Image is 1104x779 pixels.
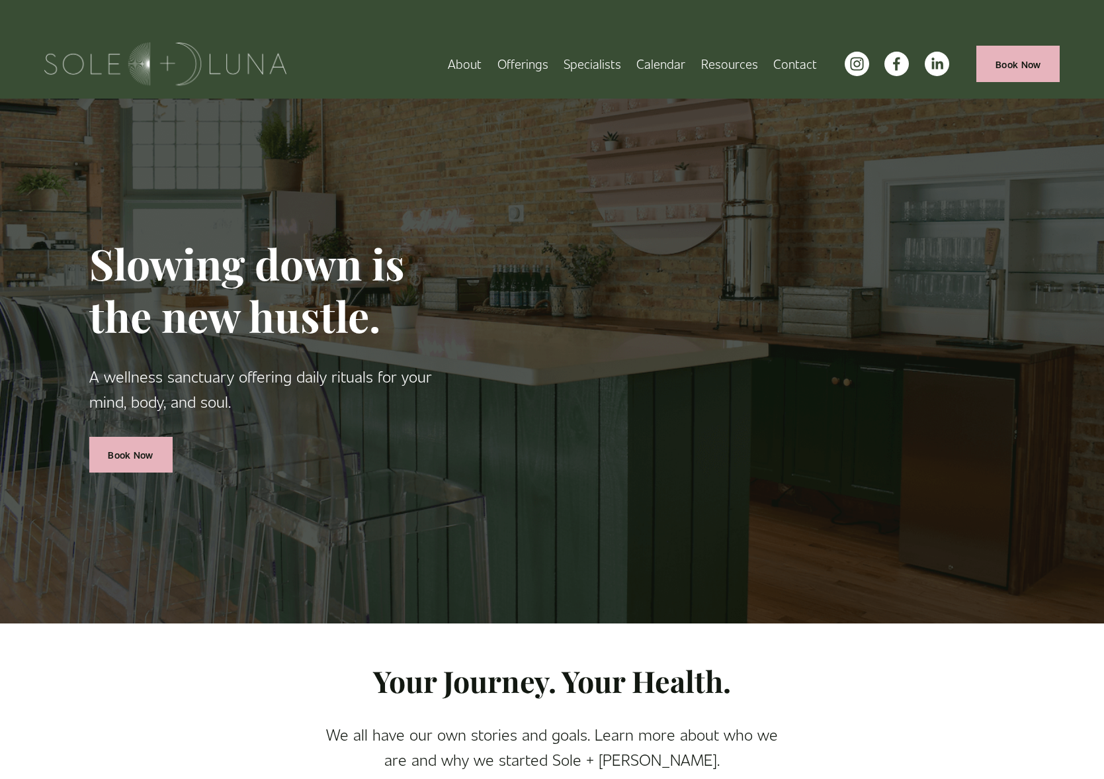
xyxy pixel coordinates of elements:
a: Calendar [636,52,685,75]
a: folder dropdown [701,52,758,75]
p: We all have our own stories and goals. Learn more about who we are and why we started Sole + [PER... [321,721,784,772]
h1: Slowing down is the new hustle. [89,238,472,342]
a: instagram-unauth [845,52,869,76]
a: Contact [773,52,817,75]
span: Resources [701,54,758,74]
img: Sole + Luna [44,42,287,85]
a: About [448,52,482,75]
a: folder dropdown [497,52,548,75]
span: Offerings [497,54,548,74]
a: Book Now [89,437,173,473]
p: A wellness sanctuary offering daily rituals for your mind, body, and soul. [89,363,472,414]
a: Specialists [564,52,621,75]
strong: Your Journey. Your Health. [373,661,731,700]
a: facebook-unauth [884,52,909,76]
a: Book Now [976,46,1060,82]
a: LinkedIn [925,52,949,76]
